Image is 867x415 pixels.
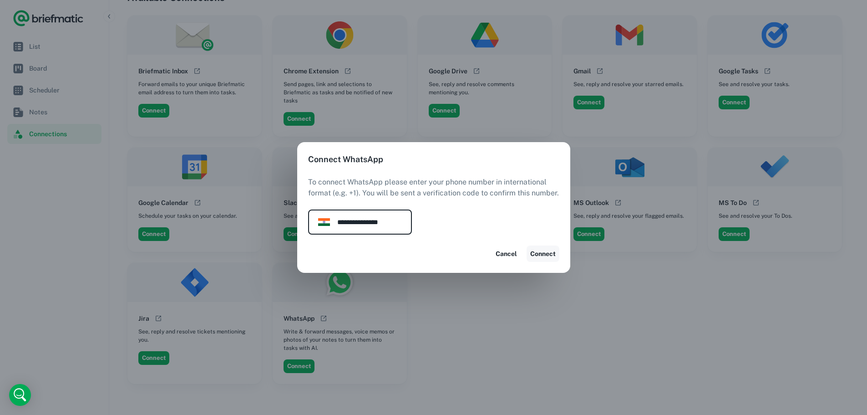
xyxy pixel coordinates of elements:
img: India [318,218,330,226]
button: Open flags menu [314,213,334,232]
div: Open Intercom Messenger [9,384,31,406]
p: To connect WhatsApp please enter your phone number in international format (e.g. +1). You will be... [308,177,559,210]
button: Cancel [492,246,521,262]
h2: Connect WhatsApp [297,142,570,177]
button: Connect [527,246,559,262]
